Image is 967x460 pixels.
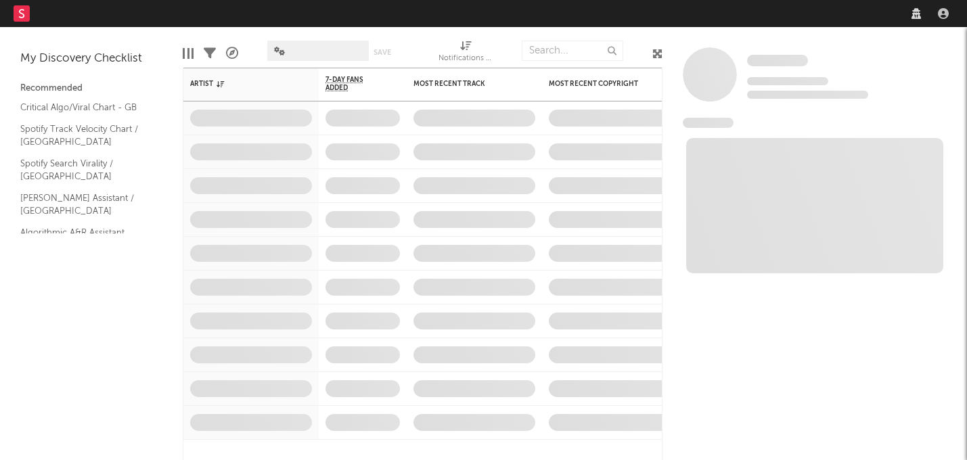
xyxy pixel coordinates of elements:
[747,54,808,68] a: Some Artist
[747,77,828,85] span: Tracking Since: [DATE]
[683,118,734,128] span: News Feed
[20,122,149,149] a: Spotify Track Velocity Chart / [GEOGRAPHIC_DATA]
[20,156,149,184] a: Spotify Search Virality / [GEOGRAPHIC_DATA]
[190,80,292,88] div: Artist
[20,80,162,97] div: Recommended
[747,55,808,66] span: Some Artist
[20,100,149,115] a: Critical Algo/Viral Chart - GB
[183,34,194,73] div: Edit Columns
[549,80,650,88] div: Most Recent Copyright
[20,225,149,253] a: Algorithmic A&R Assistant ([GEOGRAPHIC_DATA])
[413,80,515,88] div: Most Recent Track
[374,49,391,56] button: Save
[325,76,380,92] span: 7-Day Fans Added
[204,34,216,73] div: Filters
[226,34,238,73] div: A&R Pipeline
[438,51,493,67] div: Notifications (Artist)
[522,41,623,61] input: Search...
[20,51,162,67] div: My Discovery Checklist
[747,91,868,99] span: 0 fans last week
[438,34,493,73] div: Notifications (Artist)
[20,191,149,218] a: [PERSON_NAME] Assistant / [GEOGRAPHIC_DATA]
